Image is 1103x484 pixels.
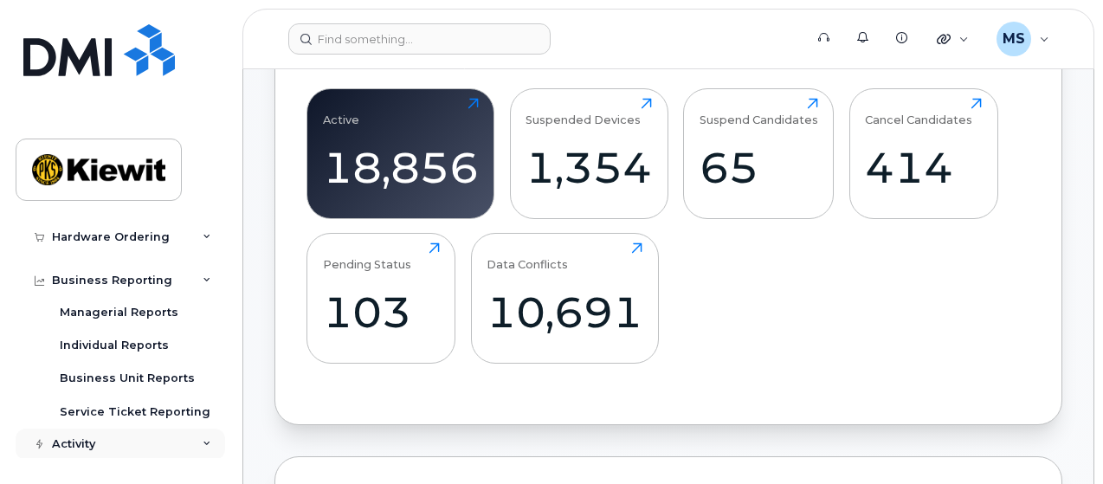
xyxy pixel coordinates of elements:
[865,98,982,209] a: Cancel Candidates414
[323,98,359,126] div: Active
[323,287,440,338] div: 103
[323,98,479,209] a: Active18,856
[1003,29,1025,49] span: MS
[1028,409,1090,471] iframe: Messenger Launcher
[526,98,641,126] div: Suspended Devices
[865,98,972,126] div: Cancel Candidates
[700,98,818,126] div: Suspend Candidates
[487,287,642,338] div: 10,691
[700,98,818,209] a: Suspend Candidates65
[700,142,818,193] div: 65
[984,22,1061,56] div: Mark Steuck
[865,142,982,193] div: 414
[487,242,568,271] div: Data Conflicts
[323,142,479,193] div: 18,856
[526,98,652,209] a: Suspended Devices1,354
[288,23,551,55] input: Find something...
[487,242,642,353] a: Data Conflicts10,691
[925,22,981,56] div: Quicklinks
[323,242,411,271] div: Pending Status
[323,242,440,353] a: Pending Status103
[526,142,652,193] div: 1,354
